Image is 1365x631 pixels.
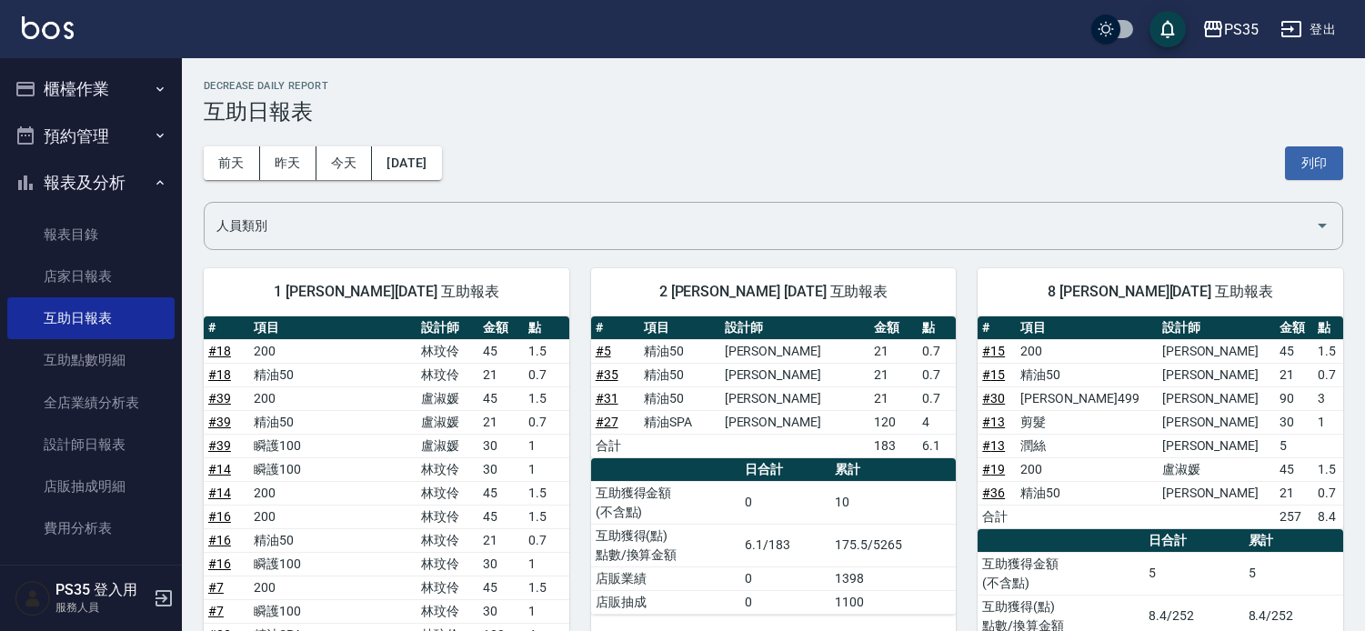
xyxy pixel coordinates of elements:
[55,581,148,599] h5: PS35 登入用
[591,316,639,340] th: #
[208,415,231,429] a: #39
[478,528,524,552] td: 21
[249,552,417,576] td: 瞬護100
[478,552,524,576] td: 30
[1244,529,1343,553] th: 累計
[982,367,1005,382] a: #15
[830,590,956,614] td: 1100
[7,65,175,113] button: 櫃檯作業
[869,434,918,457] td: 183
[978,505,1016,528] td: 合計
[417,599,478,623] td: 林玟伶
[918,316,956,340] th: 點
[208,462,231,476] a: #14
[524,505,569,528] td: 1.5
[830,481,956,524] td: 10
[372,146,441,180] button: [DATE]
[720,386,869,410] td: [PERSON_NAME]
[417,576,478,599] td: 林玟伶
[208,486,231,500] a: #14
[1313,505,1343,528] td: 8.4
[1313,339,1343,363] td: 1.5
[982,391,1005,406] a: #30
[208,604,224,618] a: #7
[1275,410,1313,434] td: 30
[524,363,569,386] td: 0.7
[524,576,569,599] td: 1.5
[1313,386,1343,410] td: 3
[830,458,956,482] th: 累計
[1016,339,1157,363] td: 200
[478,576,524,599] td: 45
[208,556,231,571] a: #16
[1158,339,1275,363] td: [PERSON_NAME]
[249,386,417,410] td: 200
[524,528,569,552] td: 0.7
[591,524,741,566] td: 互助獲得(點) 點數/換算金額
[1244,552,1343,595] td: 5
[978,316,1016,340] th: #
[720,316,869,340] th: 設計師
[478,505,524,528] td: 45
[226,283,547,301] span: 1 [PERSON_NAME][DATE] 互助報表
[1275,363,1313,386] td: 21
[982,462,1005,476] a: #19
[417,505,478,528] td: 林玟伶
[478,339,524,363] td: 45
[417,528,478,552] td: 林玟伶
[7,339,175,381] a: 互助點數明細
[249,599,417,623] td: 瞬護100
[208,367,231,382] a: #18
[1149,11,1186,47] button: save
[478,410,524,434] td: 21
[524,552,569,576] td: 1
[591,566,741,590] td: 店販業績
[982,486,1005,500] a: #36
[1275,505,1313,528] td: 257
[869,410,918,434] td: 120
[1016,457,1157,481] td: 200
[1016,316,1157,340] th: 項目
[740,566,830,590] td: 0
[720,339,869,363] td: [PERSON_NAME]
[417,457,478,481] td: 林玟伶
[524,339,569,363] td: 1.5
[1144,552,1243,595] td: 5
[417,434,478,457] td: 盧淑媛
[613,283,935,301] span: 2 [PERSON_NAME] [DATE] 互助報表
[1158,434,1275,457] td: [PERSON_NAME]
[978,552,1144,595] td: 互助獲得金額 (不含點)
[524,316,569,340] th: 點
[204,80,1343,92] h2: Decrease Daily Report
[869,316,918,340] th: 金額
[249,339,417,363] td: 200
[596,344,611,358] a: #5
[1158,457,1275,481] td: 盧淑媛
[1313,316,1343,340] th: 點
[639,316,720,340] th: 項目
[7,557,175,605] button: 客戶管理
[1224,18,1259,41] div: PS35
[1158,363,1275,386] td: [PERSON_NAME]
[1158,316,1275,340] th: 設計師
[478,316,524,340] th: 金額
[249,481,417,505] td: 200
[417,363,478,386] td: 林玟伶
[7,255,175,297] a: 店家日報表
[982,344,1005,358] a: #15
[720,363,869,386] td: [PERSON_NAME]
[740,458,830,482] th: 日合計
[596,415,618,429] a: #27
[639,410,720,434] td: 精油SPA
[208,344,231,358] a: #18
[978,316,1343,529] table: a dense table
[1275,457,1313,481] td: 45
[208,509,231,524] a: #16
[1016,434,1157,457] td: 潤絲
[249,410,417,434] td: 精油50
[869,363,918,386] td: 21
[1285,146,1343,180] button: 列印
[208,580,224,595] a: #7
[316,146,373,180] button: 今天
[1016,386,1157,410] td: [PERSON_NAME]499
